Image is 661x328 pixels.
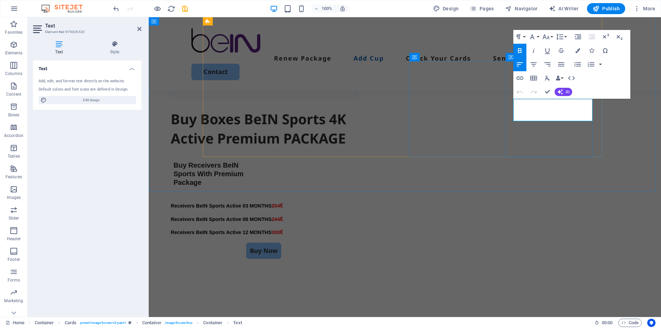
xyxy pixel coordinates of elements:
button: Align Justify [555,57,568,71]
button: Align Center [527,57,540,71]
p: Favorites [5,30,22,35]
span: Navigator [505,5,538,12]
button: Superscript [599,30,612,44]
span: Click to select. Double-click to edit [203,319,222,327]
button: Usercentrics [647,319,655,327]
button: Align Left [513,57,526,71]
h2: Text [45,23,141,29]
span: 00 00 [602,319,612,327]
span: Click to select. Double-click to edit [65,319,76,327]
button: reload [167,4,175,13]
i: Undo: Move elements (Ctrl+Z) [112,5,120,13]
button: Code [618,319,642,327]
h3: Element #ed-979326520 [45,29,128,35]
p: Features [6,174,22,180]
button: Increase Indent [571,30,585,44]
button: Click here to leave preview mode and continue editing [153,4,161,13]
i: Reload page [167,5,175,13]
button: Subscript [613,30,626,44]
p: Tables [8,154,20,159]
button: save [181,4,189,13]
span: More [633,5,655,12]
span: Publish [592,5,620,12]
button: Design [430,3,462,14]
p: Boxes [8,112,20,118]
button: Edit design [39,96,136,104]
p: Marketing [4,298,23,304]
p: Slider [9,215,19,221]
i: Save (Ctrl+S) [181,5,189,13]
h4: Text [33,61,141,73]
button: undo [112,4,120,13]
button: Undo (Ctrl+Z) [513,85,526,99]
button: Align Right [541,57,554,71]
button: Colors [571,44,584,57]
h4: Text [33,41,88,55]
button: Publish [587,3,625,14]
span: Click to select. Double-click to edit [142,319,161,327]
button: Redo (Ctrl+Shift+Z) [527,85,540,99]
span: AI [566,90,569,94]
span: Edit design [49,96,134,104]
button: Icons [585,44,598,57]
span: Click to select. Double-click to edit [233,319,242,327]
button: Clear Formatting [541,71,554,85]
button: Data Bindings [555,71,564,85]
i: This element is a customizable preset [128,321,132,325]
button: Confirm (Ctrl+⏎) [541,85,554,99]
span: AI Writer [549,5,579,12]
i: On resize automatically adjust zoom level to fit chosen device. [339,6,346,12]
p: Columns [5,71,22,76]
div: Buy Receivers BeIN Sports With Premium Package [25,144,111,170]
button: Special Characters [599,44,612,57]
span: Design [433,5,459,12]
button: Font Size [541,30,554,44]
span: . image-boxes-box [164,319,193,327]
span: Pages [470,5,494,12]
button: Line Height [555,30,568,44]
button: Navigator [502,3,541,14]
p: Forms [8,277,20,283]
button: Bold (Ctrl+B) [513,44,526,57]
span: Click to select. Double-click to edit [35,319,54,327]
p: Images [7,195,21,200]
p: Elements [5,50,23,56]
button: Paragraph Format [513,30,526,44]
button: Unordered List [571,57,584,71]
button: Decrease Indent [585,30,598,44]
button: Underline (Ctrl+U) [541,44,554,57]
p: Content [6,92,21,97]
button: Strikethrough [555,44,568,57]
button: Ordered List [598,57,603,71]
nav: breadcrumb [35,319,242,327]
button: Insert Table [527,71,540,85]
button: Insert Link [513,71,526,85]
p: Accordion [4,133,23,138]
p: Footer [8,257,20,262]
h6: 100% [322,4,333,13]
h4: Style [88,41,141,55]
button: HTML [565,71,578,85]
button: AI [555,88,572,96]
button: Ordered List [585,57,598,71]
span: Code [621,319,639,327]
div: Design (Ctrl+Alt+Y) [430,3,462,14]
div: Default colors and font sizes are defined in Design. [39,87,136,93]
button: AI Writer [546,3,581,14]
div: Add, edit, and format text directly on the website. [39,78,136,84]
button: More [631,3,658,14]
button: 100% [311,4,336,13]
button: Font Family [527,30,540,44]
a: Click to cancel selection. Double-click to open Pages [6,319,24,327]
button: Italic (Ctrl+I) [527,44,540,57]
p: Header [7,236,21,242]
img: Editor Logo [40,4,91,13]
h6: Session time [595,319,613,327]
button: Pages [467,3,496,14]
span: . preset-image-boxes-v3-paint [79,319,126,327]
span: : [607,320,608,325]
